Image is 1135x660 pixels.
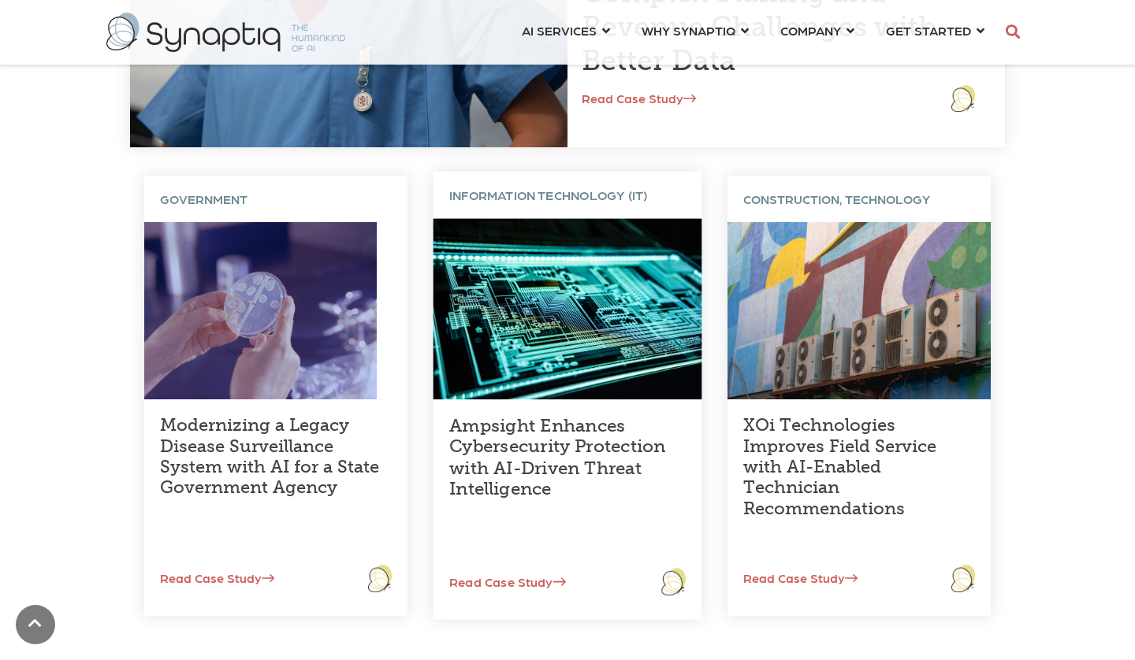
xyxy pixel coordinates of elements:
img: Air conditioning units with a colorful background [728,222,991,399]
div: INFORMATION TECHNOLOGY (IT) [434,172,702,219]
img: logo [661,568,686,595]
a: XOi Technologies Improves Field Service with AI-Enabled Technician Recommendations [743,414,936,519]
img: logo [368,565,392,591]
a: Modernizing a Legacy Disease Surveillance System with AI for a State Government Agency [160,414,379,498]
a: Read Case Study [582,91,696,106]
div: GOVERNMENT [144,176,407,222]
img: logo [951,565,975,591]
a: Read Case Study [144,570,274,585]
img: logo [951,85,975,112]
span: COMPANY [780,20,841,41]
a: Ampsight Enhances Cybersecurity Protection with AI-Driven Threat Intelligence [449,415,665,500]
div: CONSTRUCTION, TECHNOLOGY [728,176,991,222]
a: WHY SYNAPTIQ [642,16,749,45]
img: synaptiq logo-2 [106,13,345,52]
a: GET STARTED [886,16,984,45]
span: GET STARTED [886,20,971,41]
img: Laboratory technician holding a sample [144,222,377,399]
nav: menu [506,4,1000,61]
a: AI SERVICES [522,16,610,45]
span: WHY SYNAPTIQ [642,20,735,41]
a: COMPANY [780,16,854,45]
span: AI SERVICES [522,20,597,41]
a: Read Case Study [434,573,566,588]
a: Read Case Study [728,570,858,585]
img: Diagram of a computer circuit [434,219,702,399]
